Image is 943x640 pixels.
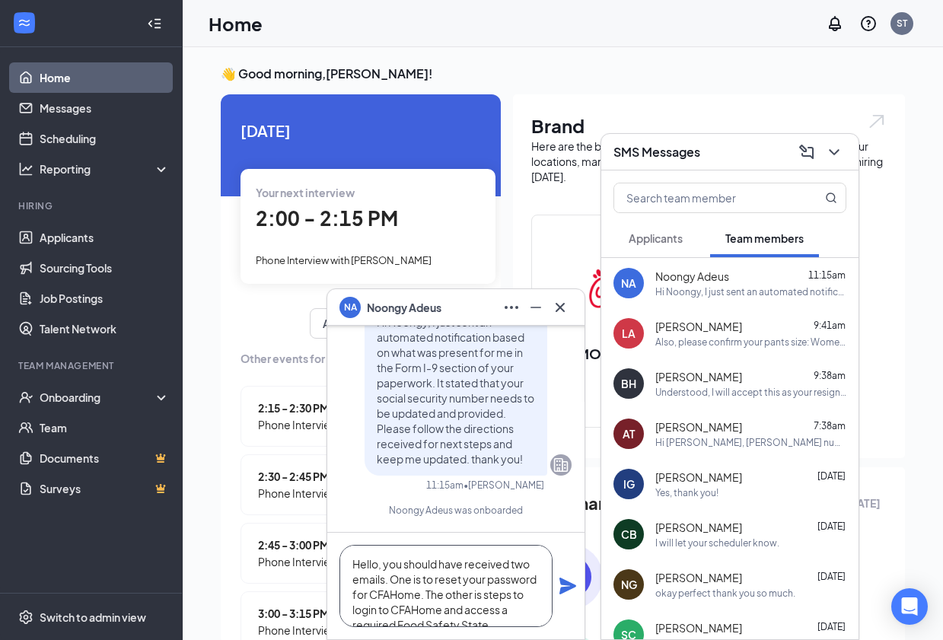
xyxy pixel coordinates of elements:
[147,16,162,31] svg: Collapse
[258,468,449,485] span: 2:30 - 2:45 PM
[808,269,846,281] span: 11:15am
[40,610,146,625] div: Switch to admin view
[40,222,170,253] a: Applicants
[40,123,170,154] a: Scheduling
[817,470,846,482] span: [DATE]
[18,161,33,177] svg: Analysis
[814,320,846,331] span: 9:41am
[655,285,846,298] div: Hi Noongy, I just sent an automated notification based on what was present for me in the Form I-9...
[367,299,441,316] span: Noongy Adeus
[891,588,928,625] div: Open Intercom Messenger
[40,473,170,504] a: SurveysCrown
[655,419,742,435] span: [PERSON_NAME]
[825,192,837,204] svg: MagnifyingGlass
[551,298,569,317] svg: Cross
[655,486,718,499] div: Yes, thank you!
[18,199,167,212] div: Hiring
[527,298,545,317] svg: Minimize
[256,205,398,231] span: 2:00 - 2:15 PM
[18,610,33,625] svg: Settings
[340,504,572,517] div: Noongy Adeus was onboarded
[40,93,170,123] a: Messages
[621,527,637,542] div: CB
[258,400,449,416] span: 2:15 - 2:30 PM
[531,139,887,184] div: Here are the brands under this account. Click into a brand to see your locations, managers, job p...
[817,521,846,532] span: [DATE]
[859,14,878,33] svg: QuestionInfo
[825,143,843,161] svg: ChevronDown
[40,253,170,283] a: Sourcing Tools
[613,144,700,161] h3: SMS Messages
[655,570,742,585] span: [PERSON_NAME]
[18,390,33,405] svg: UserCheck
[499,295,524,320] button: Ellipses
[40,62,170,93] a: Home
[623,426,635,441] div: AT
[826,14,844,33] svg: Notifications
[559,577,577,595] svg: Plane
[221,65,905,82] h3: 👋 Good morning, [PERSON_NAME] !
[40,390,157,405] div: Onboarding
[822,140,846,164] button: ChevronDown
[258,605,449,622] span: 3:00 - 3:15 PM
[18,359,167,372] div: Team Management
[464,479,544,492] span: • [PERSON_NAME]
[897,17,907,30] div: ST
[814,370,846,381] span: 9:38am
[795,140,819,164] button: ComposeMessage
[17,15,32,30] svg: WorkstreamLogo
[40,412,170,443] a: Team
[548,295,572,320] button: Cross
[209,11,263,37] h1: Home
[621,376,636,391] div: BH
[655,587,795,600] div: okay perfect thank you so much.
[258,416,449,433] span: Phone Interview with [PERSON_NAME]
[655,369,742,384] span: [PERSON_NAME]
[655,436,846,449] div: Hi [PERSON_NAME], [PERSON_NAME] number can be found under the "staff" tab on Hotschedules.
[655,470,742,485] span: [PERSON_NAME]
[655,620,742,635] span: [PERSON_NAME]
[258,485,449,501] span: Phone Interview with [PERSON_NAME]
[621,275,636,291] div: NA
[40,443,170,473] a: DocumentsCrown
[241,350,481,367] span: Other events for [DATE]
[502,298,521,317] svg: Ellipses
[655,520,742,535] span: [PERSON_NAME]
[867,113,887,130] img: open.6027fd2a22e1237b5b06.svg
[589,240,687,338] img: Chick-fil-A
[817,621,846,632] span: [DATE]
[655,269,729,284] span: Noongy Adeus
[241,119,481,142] span: [DATE]
[339,545,553,627] textarea: Hello, you should have received two emails. One is to reset your password for CFAHome. The other ...
[524,295,548,320] button: Minimize
[817,571,846,582] span: [DATE]
[256,186,355,199] span: Your next interview
[621,577,637,592] div: NG
[655,319,742,334] span: [PERSON_NAME]
[814,420,846,431] span: 7:38am
[40,283,170,314] a: Job Postings
[258,537,449,553] span: 2:45 - 3:00 PM
[310,308,412,339] button: Add availability
[655,336,846,349] div: Also, please confirm your pants size: Women's waist options: size 0 through size 26+ they go up i...
[629,231,683,245] span: Applicants
[256,254,432,266] span: Phone Interview with [PERSON_NAME]
[798,143,816,161] svg: ComposeMessage
[40,314,170,344] a: Talent Network
[40,161,170,177] div: Reporting
[531,113,887,139] h1: Brand
[258,553,449,570] span: Phone Interview with [PERSON_NAME]
[655,537,779,549] div: I will let your scheduler know.
[258,622,449,638] span: Phone Interview with [PERSON_NAME]
[622,326,636,341] div: LA
[426,479,464,492] div: 11:15am
[725,231,804,245] span: Team members
[552,456,570,474] svg: Company
[614,183,795,212] input: Search team member
[623,476,635,492] div: IG
[655,386,846,399] div: Understood, I will accept this as your resignation from the position offered at [DEMOGRAPHIC_DATA...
